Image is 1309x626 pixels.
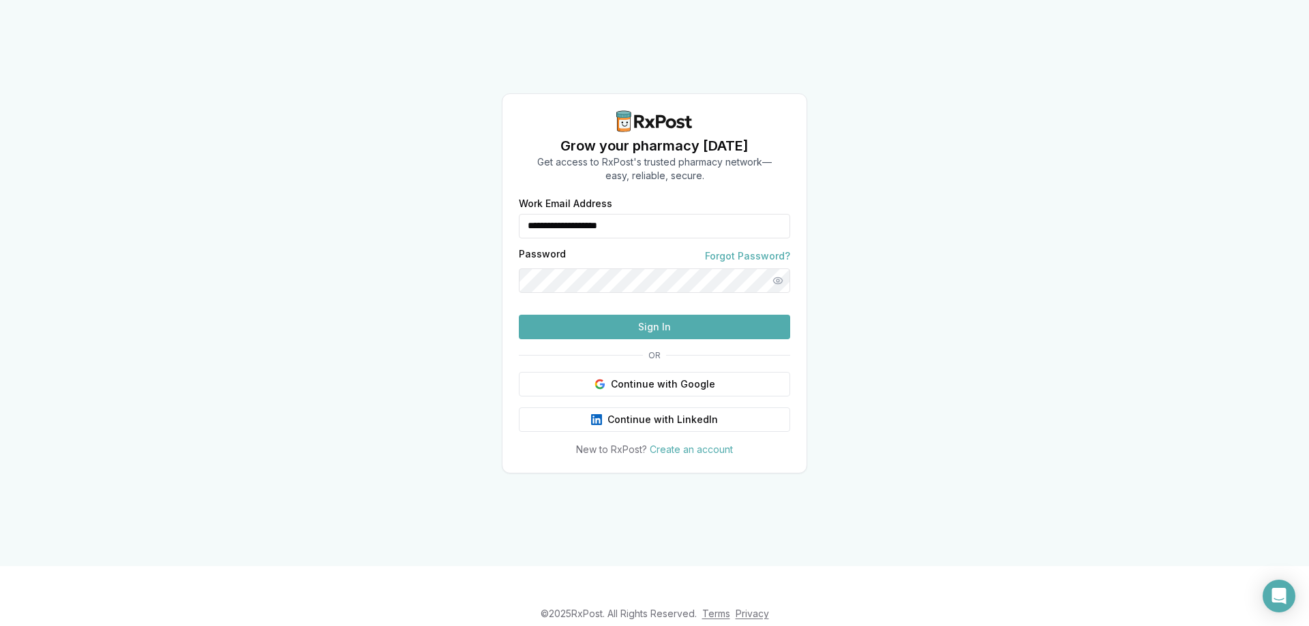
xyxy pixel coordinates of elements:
a: Create an account [650,443,733,455]
button: Continue with Google [519,372,790,396]
img: LinkedIn [591,414,602,425]
h1: Grow your pharmacy [DATE] [537,136,772,155]
a: Terms [702,608,730,619]
button: Sign In [519,315,790,339]
img: Google [595,379,605,390]
a: Forgot Password? [705,249,790,263]
a: Privacy [736,608,769,619]
div: Open Intercom Messenger [1263,580,1295,612]
img: RxPost Logo [611,110,698,132]
label: Work Email Address [519,199,790,208]
button: Show password [766,268,790,293]
button: Continue with LinkedIn [519,407,790,432]
p: Get access to RxPost's trusted pharmacy network— easy, reliable, secure. [537,155,772,183]
label: Password [519,249,566,263]
span: New to RxPost? [576,443,647,455]
span: OR [643,350,666,361]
